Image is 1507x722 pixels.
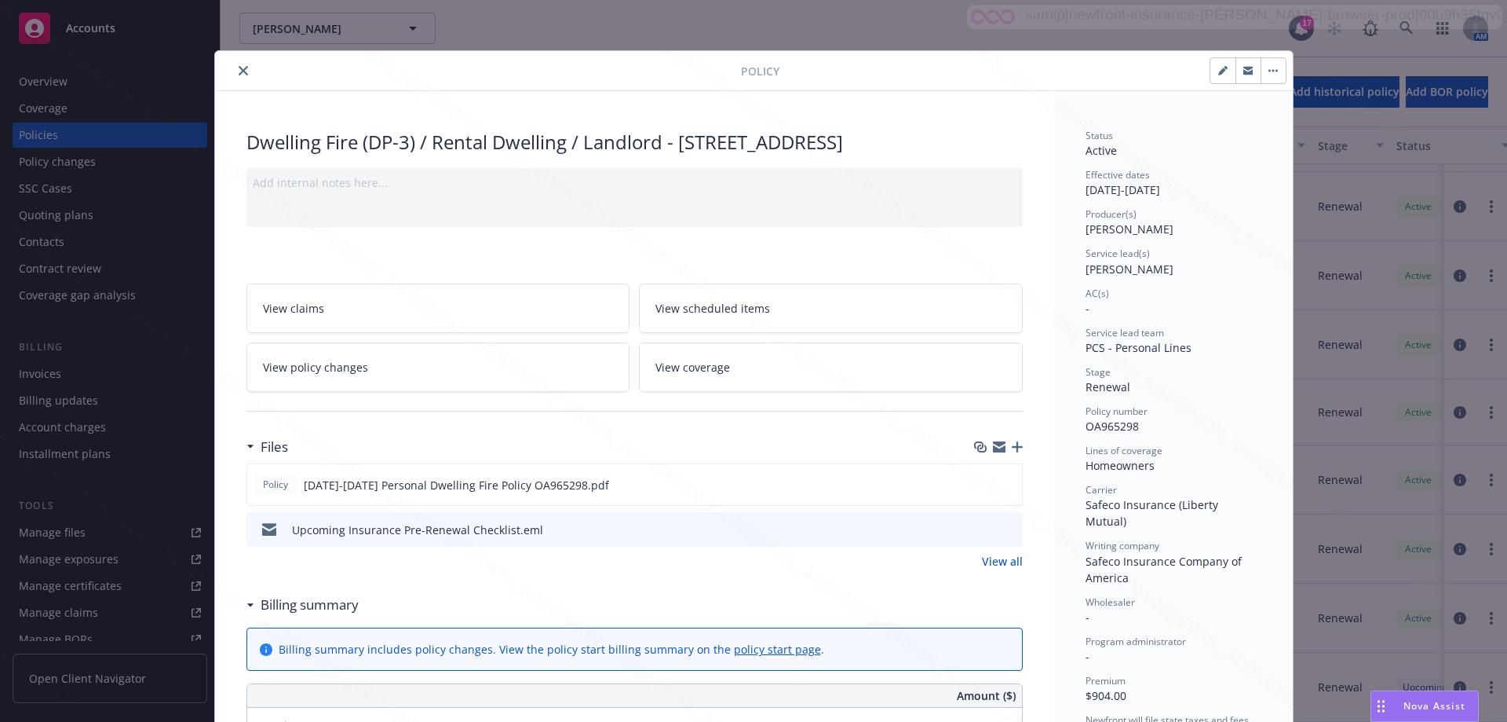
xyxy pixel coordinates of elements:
[292,522,543,538] div: Upcoming Insurance Pre-Renewal Checklist.eml
[1086,143,1117,158] span: Active
[253,174,1016,191] div: Add internal notes here...
[1086,554,1245,585] span: Safeco Insurance Company of America
[1086,596,1135,609] span: Wholesaler
[1086,379,1130,394] span: Renewal
[957,687,1016,704] span: Amount ($)
[1086,688,1126,703] span: $904.00
[1086,168,1150,181] span: Effective dates
[1086,419,1139,434] span: OA965298
[1086,301,1089,316] span: -
[246,437,288,457] div: Files
[261,437,288,457] h3: Files
[1086,458,1155,473] span: Homeowners
[263,359,368,376] span: View policy changes
[1403,699,1465,713] span: Nova Assist
[1002,477,1016,493] button: preview file
[655,300,770,317] span: View scheduled items
[1086,365,1111,379] span: Stage
[1086,222,1173,236] span: [PERSON_NAME]
[655,359,730,376] span: View coverage
[1086,129,1113,142] span: Status
[1086,287,1109,300] span: AC(s)
[1086,610,1089,625] span: -
[1086,247,1150,260] span: Service lead(s)
[1086,207,1137,221] span: Producer(s)
[1086,539,1159,552] span: Writing company
[741,63,779,79] span: Policy
[261,595,359,615] h3: Billing summary
[1086,674,1126,687] span: Premium
[734,642,821,657] a: policy start page
[639,343,1023,392] a: View coverage
[1370,691,1479,722] button: Nova Assist
[1002,522,1016,538] button: preview file
[976,477,989,493] button: download file
[279,641,824,658] div: Billing summary includes policy changes. View the policy start billing summary on the .
[304,477,609,493] span: [DATE]-[DATE] Personal Dwelling Fire Policy OA965298.pdf
[246,595,359,615] div: Billing summary
[1086,340,1191,355] span: PCS - Personal Lines
[246,129,1023,156] div: Dwelling Fire (DP-3) / Rental Dwelling / Landlord - [STREET_ADDRESS]
[1086,168,1261,198] div: [DATE] - [DATE]
[1086,497,1221,529] span: Safeco Insurance (Liberty Mutual)
[1086,405,1148,418] span: Policy number
[1086,649,1089,664] span: -
[1086,326,1164,339] span: Service lead team
[246,343,630,392] a: View policy changes
[977,522,990,538] button: download file
[246,284,630,333] a: View claims
[982,553,1023,570] a: View all
[1086,444,1162,457] span: Lines of coverage
[1086,483,1117,497] span: Carrier
[263,300,324,317] span: View claims
[234,61,253,80] button: close
[1371,691,1391,721] div: Drag to move
[1086,262,1173,277] span: [PERSON_NAME]
[1086,635,1186,648] span: Program administrator
[260,478,291,492] span: Policy
[639,284,1023,333] a: View scheduled items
